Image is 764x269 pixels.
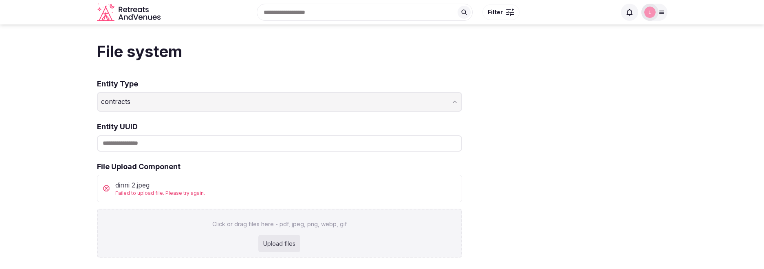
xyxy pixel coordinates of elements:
div: contracts [101,97,130,107]
span: Failed to upload file. Please try again. [115,190,205,197]
p: Click or drag files here - pdf, jpeg, png, webp, gif [212,220,347,228]
img: Luis Mereiles [644,7,656,18]
label: Entity UUID [97,121,462,132]
label: File Upload Component [97,161,462,172]
button: Filter [482,4,520,20]
a: Visit the homepage [97,3,162,22]
svg: Retreats and Venues company logo [97,3,162,22]
span: Filter [488,8,503,16]
span: dinni 2.jpeg [115,180,205,190]
div: Upload files [258,235,300,253]
label: Entity Type [97,79,462,89]
h1: File system [97,41,667,62]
